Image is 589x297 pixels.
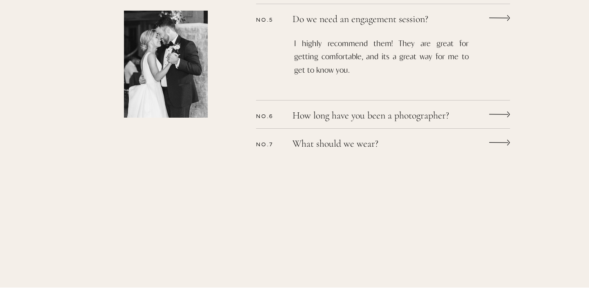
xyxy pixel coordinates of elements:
[292,14,452,26] a: Do we need an engagement session?
[294,37,469,94] p: I highly recommend them! They are great for getting comfortable, and its a great way for me to ge...
[256,141,283,147] p: No.7
[256,16,283,23] p: No.5
[256,113,283,119] p: No.6
[292,139,452,151] a: What should we wear?
[292,111,480,123] a: How long have you been a photographer?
